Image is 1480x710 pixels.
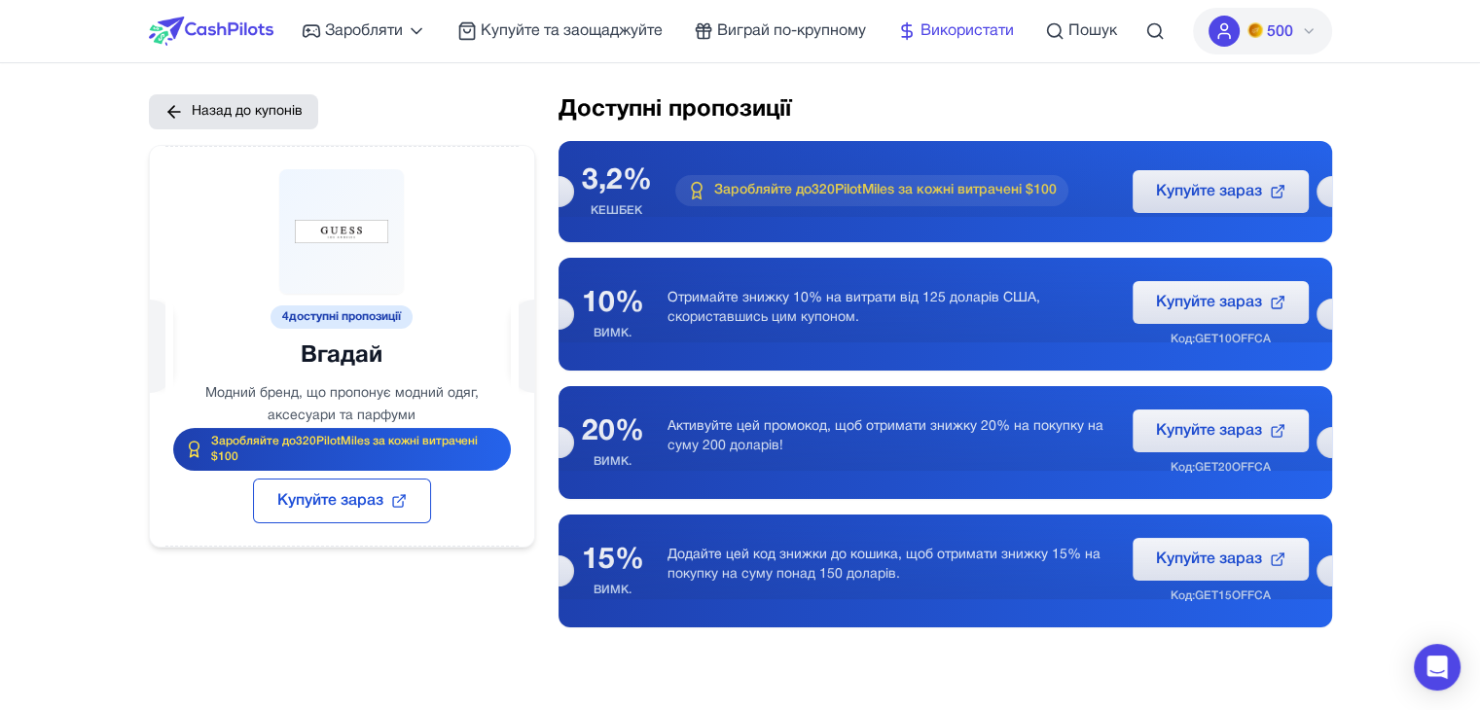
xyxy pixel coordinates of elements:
[594,585,632,595] font: ВИМК.
[594,456,632,467] font: ВИМК.
[1156,296,1262,309] font: Купуйте зараз
[1195,334,1271,344] font: GET10OFFCA
[582,291,644,317] font: 10%
[1133,170,1309,213] button: Купуйте зараз
[1133,409,1309,452] button: Купуйте зараз
[920,24,1014,38] font: Використати
[1171,334,1195,344] font: Код:
[694,19,866,43] a: Виграй по-крупному
[1195,462,1271,473] font: GET20OFFCA
[457,19,663,43] a: Купуйте та заощаджуйте
[591,205,642,216] font: КЕШБЕК
[582,548,644,574] font: 15%
[1133,538,1309,581] button: Купуйте зараз
[668,549,1101,581] font: Додайте цей код знижки до кошика, щоб отримати знижку 15% на покупку на суму понад 150 доларів.
[149,17,273,46] img: Логотип CashPilots
[325,24,403,38] font: Заробляти
[149,94,318,129] button: Назад до купонів
[1156,185,1262,198] font: Купуйте зараз
[1193,8,1332,54] button: PM-повідомлення500
[1171,462,1195,473] font: Код:
[1247,22,1263,38] img: PM-повідомлення
[1045,19,1117,43] a: Пошук
[253,479,431,523] button: Купуйте зараз
[277,494,383,508] font: Купуйте зараз
[897,19,1014,43] a: Використати
[582,419,644,445] font: 20%
[481,24,663,38] font: Купуйте та заощаджуйте
[1156,552,1262,566] font: Купуйте зараз
[211,436,478,462] font: PilotMiles за кожні витрачені $100
[1156,424,1262,438] font: Купуйте зараз
[1267,25,1293,39] font: 500
[594,328,632,338] font: ВИМК.
[668,420,1103,452] font: Активуйте цей промокод, щоб отримати знижку 20% на покупку на суму 200 доларів!
[302,19,426,43] a: Заробляти
[668,292,1040,324] font: Отримайте знижку 10% на витрати від 125 доларів США, скориставшись цим купоном.
[714,184,812,196] font: Заробляйте до
[835,184,1057,196] font: PilotMiles за кожні витрачені $100
[812,184,835,196] font: 320
[1171,590,1195,601] font: Код:
[1133,281,1309,324] button: Купуйте зараз
[1414,644,1461,691] div: Відкрити Intercom Messenger
[1195,590,1271,601] font: GET15OFFCA
[1068,24,1117,38] font: Пошук
[192,105,303,118] font: Назад до купонів
[582,168,652,195] font: 3,2%
[717,24,866,38] font: Виграй по-крупному
[559,99,791,121] font: Доступні пропозиції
